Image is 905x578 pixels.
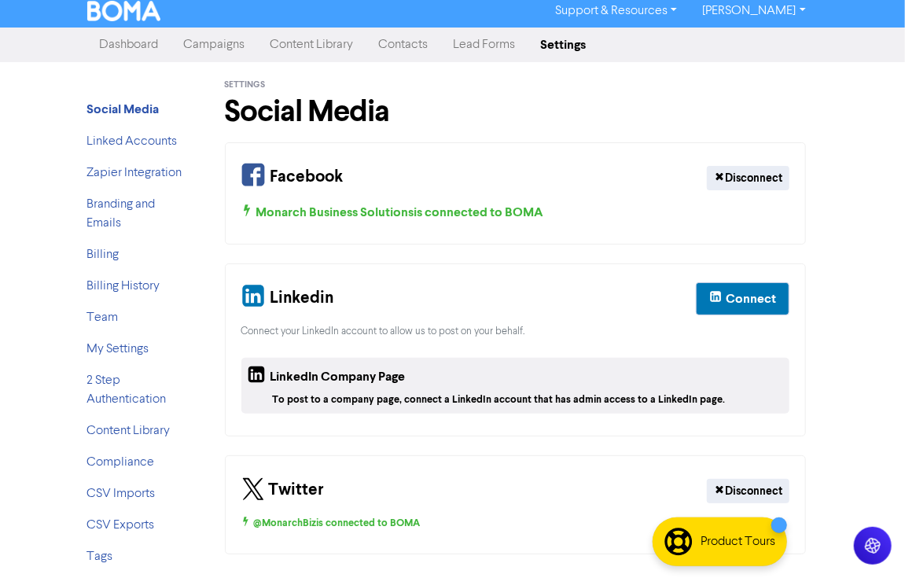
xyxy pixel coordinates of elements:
a: Compliance [87,456,155,469]
div: Linkedin [241,280,334,318]
div: Twitter [241,472,325,510]
div: LinkedIn Company Page [248,364,406,392]
iframe: Chat Widget [826,503,905,578]
span: Settings [225,79,266,90]
div: Your Linkedin and Company Page Connection [225,263,807,436]
a: Dashboard [87,29,171,61]
a: Contacts [366,29,441,61]
a: Social Media [87,104,160,116]
img: BOMA Logo [87,1,161,21]
div: Your Facebook Connection [225,142,807,245]
div: To post to a company page, connect a LinkedIn account that has admin access to a LinkedIn page. [273,392,784,407]
div: Your Twitter Connection [225,455,807,554]
a: My Settings [87,343,149,355]
button: Disconnect [707,479,789,503]
span: @MonarchBiz is connected to BOMA [241,517,421,529]
a: CSV Imports [87,488,156,500]
a: Content Library [87,425,171,437]
a: Lead Forms [441,29,528,61]
div: Monarch Business Solutions is connected to BOMA [241,203,790,222]
button: Disconnect [707,166,789,190]
button: Connect [696,282,789,315]
a: CSV Exports [87,519,155,532]
a: Linked Accounts [87,135,178,148]
a: Tags [87,550,113,563]
a: Content Library [258,29,366,61]
a: Billing [87,249,120,261]
a: Branding and Emails [87,198,156,230]
h1: Social Media [225,94,807,130]
div: Connect your LinkedIn account to allow us to post on your behalf. [241,324,790,339]
a: Zapier Integration [87,167,182,179]
div: Connect [726,289,776,308]
div: Facebook [241,159,344,197]
a: Billing History [87,280,160,293]
strong: Social Media [87,101,160,117]
a: 2 Step Authentication [87,374,167,406]
a: Campaigns [171,29,258,61]
a: Team [87,311,119,324]
a: Settings [528,29,599,61]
